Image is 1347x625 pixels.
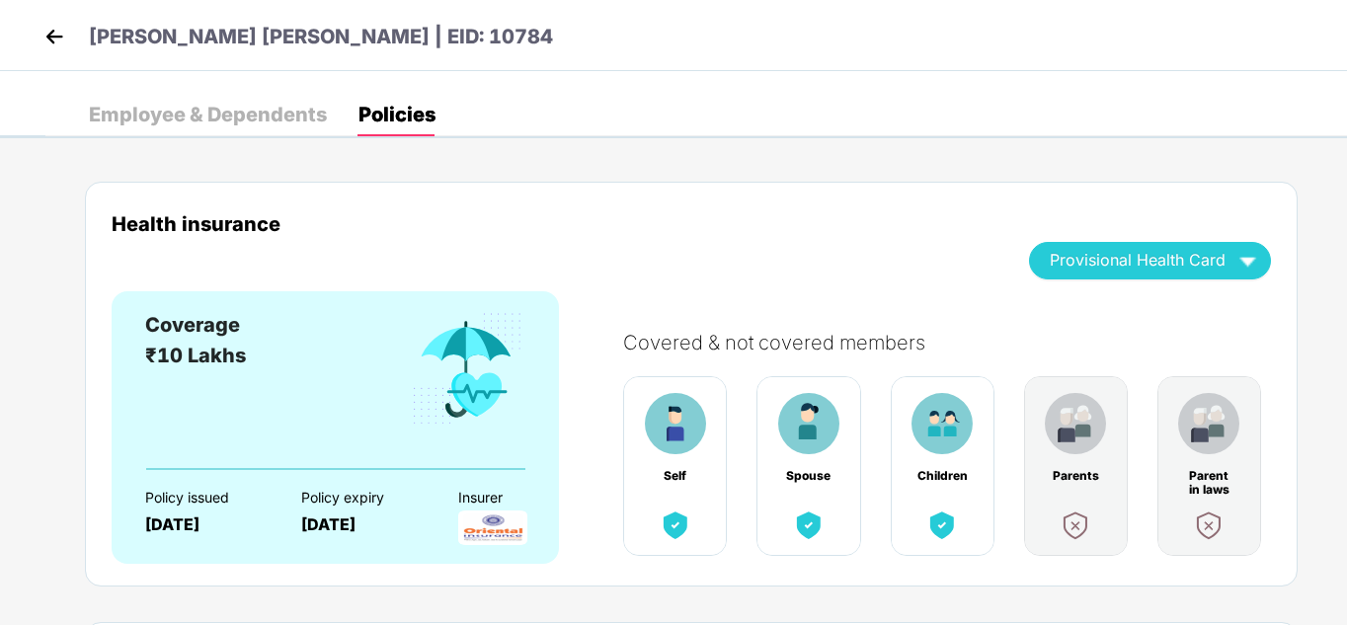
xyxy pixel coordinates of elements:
[89,105,327,124] div: Employee & Dependents
[458,490,580,506] div: Insurer
[112,212,999,235] div: Health insurance
[301,490,423,506] div: Policy expiry
[458,510,527,545] img: InsurerLogo
[409,310,525,429] img: benefitCardImg
[1183,469,1234,483] div: Parent in laws
[89,22,553,52] p: [PERSON_NAME] [PERSON_NAME] | EID: 10784
[1045,393,1106,454] img: benefitCardImg
[1050,469,1101,483] div: Parents
[1230,243,1265,277] img: wAAAAASUVORK5CYII=
[358,105,436,124] div: Policies
[658,508,693,543] img: benefitCardImg
[145,310,246,341] div: Coverage
[1178,393,1239,454] img: benefitCardImg
[645,393,706,454] img: benefitCardImg
[1058,508,1093,543] img: benefitCardImg
[145,490,267,506] div: Policy issued
[791,508,827,543] img: benefitCardImg
[1050,255,1226,266] span: Provisional Health Card
[1029,242,1271,279] button: Provisional Health Card
[783,469,834,483] div: Spouse
[1191,508,1227,543] img: benefitCardImg
[778,393,839,454] img: benefitCardImg
[916,469,968,483] div: Children
[911,393,973,454] img: benefitCardImg
[650,469,701,483] div: Self
[40,22,69,51] img: back
[301,515,423,534] div: [DATE]
[145,344,246,367] span: ₹10 Lakhs
[924,508,960,543] img: benefitCardImg
[623,331,1291,354] div: Covered & not covered members
[145,515,267,534] div: [DATE]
